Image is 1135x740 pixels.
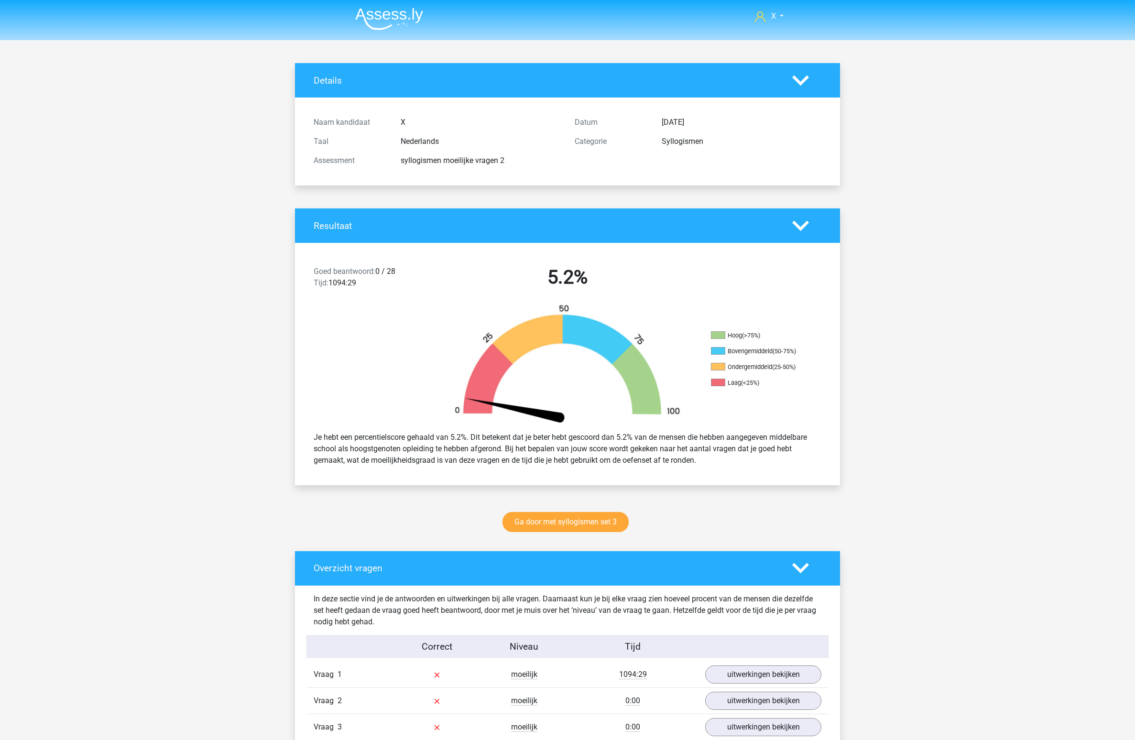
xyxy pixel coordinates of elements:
[772,363,796,370] div: (25-50%)
[655,117,829,128] div: [DATE]
[619,670,647,679] span: 1094:29
[393,136,567,147] div: Nederlands
[711,347,807,356] li: Bovengemiddeld
[502,512,629,532] a: Ga door met syllogismen set 3
[711,363,807,371] li: Ondergemiddeld
[438,304,697,424] img: 5.875b3b3230aa.png
[705,665,821,684] a: uitwerkingen bekijken
[306,155,393,166] div: Assessment
[711,331,807,340] li: Hoog
[393,155,567,166] div: syllogismen moeilijke vragen 2
[394,640,481,653] div: Correct
[314,220,778,231] h4: Resultaat
[771,11,776,21] span: X
[773,348,796,355] div: (50-75%)
[567,117,655,128] div: Datum
[655,136,829,147] div: Syllogismen
[306,117,393,128] div: Naam kandidaat
[314,721,338,733] span: Vraag
[751,11,787,22] a: X
[511,670,537,679] span: moeilijk
[444,266,691,289] h2: 5.2%
[711,379,807,387] li: Laag
[741,379,759,386] div: (<25%)
[314,669,338,680] span: Vraag
[742,332,760,339] div: (>75%)
[511,722,537,732] span: moeilijk
[480,640,567,653] div: Niveau
[314,563,778,574] h4: Overzicht vragen
[705,692,821,710] a: uitwerkingen bekijken
[338,722,342,731] span: 3
[306,136,393,147] div: Taal
[314,278,328,287] span: Tijd:
[511,696,537,706] span: moeilijk
[314,695,338,707] span: Vraag
[567,640,698,653] div: Tijd
[567,136,655,147] div: Categorie
[705,718,821,736] a: uitwerkingen bekijken
[306,266,437,293] div: 0 / 28 1094:29
[338,670,342,679] span: 1
[625,722,640,732] span: 0:00
[306,428,829,470] div: Je hebt een percentielscore gehaald van 5.2%. Dit betekent dat je beter hebt gescoord dan 5.2% va...
[393,117,567,128] div: X
[338,696,342,705] span: 2
[314,75,778,86] h4: Details
[355,8,423,30] img: Assessly
[625,696,640,706] span: 0:00
[306,593,829,628] div: In deze sectie vind je de antwoorden en uitwerkingen bij alle vragen. Daarnaast kun je bij elke v...
[314,267,375,276] span: Goed beantwoord:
